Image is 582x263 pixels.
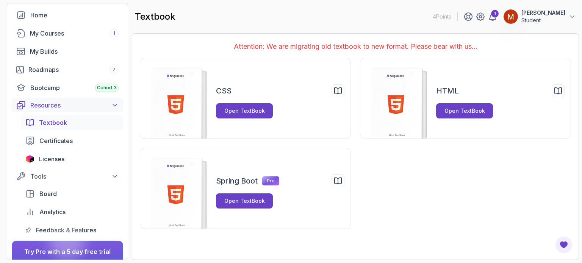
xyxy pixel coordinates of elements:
a: home [12,8,123,23]
a: feedback [21,223,123,238]
div: Bootcamp [30,83,119,92]
p: Attention: We are migrating old textbook to new format. Please bear with us... [140,41,571,52]
span: Textbook [39,118,67,127]
button: Open Feedback Button [555,236,573,254]
span: Feedback & Features [36,226,96,235]
span: 7 [113,67,116,73]
div: Resources [30,101,119,110]
a: builds [12,44,123,59]
div: Open TextBook [224,107,265,115]
img: user profile image [504,9,518,24]
h2: HTML [436,86,459,96]
img: jetbrains icon [25,155,34,163]
span: Cohort 3 [97,85,117,91]
a: analytics [21,204,123,219]
span: 1 [113,30,115,36]
div: 1 [491,10,499,17]
a: bootcamp [12,80,123,95]
button: Open TextBook [216,103,273,118]
a: courses [12,26,123,41]
p: Pro [262,176,279,185]
button: Open TextBook [216,193,273,209]
h2: textbook [135,11,175,23]
span: Certificates [39,136,73,145]
h2: Spring Boot [216,176,258,186]
div: My Builds [30,47,119,56]
p: Student [521,17,565,24]
a: certificates [21,133,123,148]
button: Open TextBook [436,103,493,118]
div: Roadmaps [28,65,119,74]
p: 4 Points [433,13,451,20]
p: [PERSON_NAME] [521,9,565,17]
div: Open TextBook [224,197,265,205]
button: Tools [12,170,123,183]
button: user profile image[PERSON_NAME]Student [503,9,576,24]
span: Licenses [39,154,64,163]
div: Open TextBook [444,107,485,115]
div: Tools [30,172,119,181]
div: My Courses [30,29,119,38]
a: licenses [21,151,123,167]
a: textbook [21,115,123,130]
h2: CSS [216,86,232,96]
a: 1 [488,12,497,21]
span: Board [39,189,57,198]
div: Home [30,11,119,20]
span: Analytics [39,207,66,216]
button: Resources [12,98,123,112]
a: roadmaps [12,62,123,77]
a: board [21,186,123,201]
